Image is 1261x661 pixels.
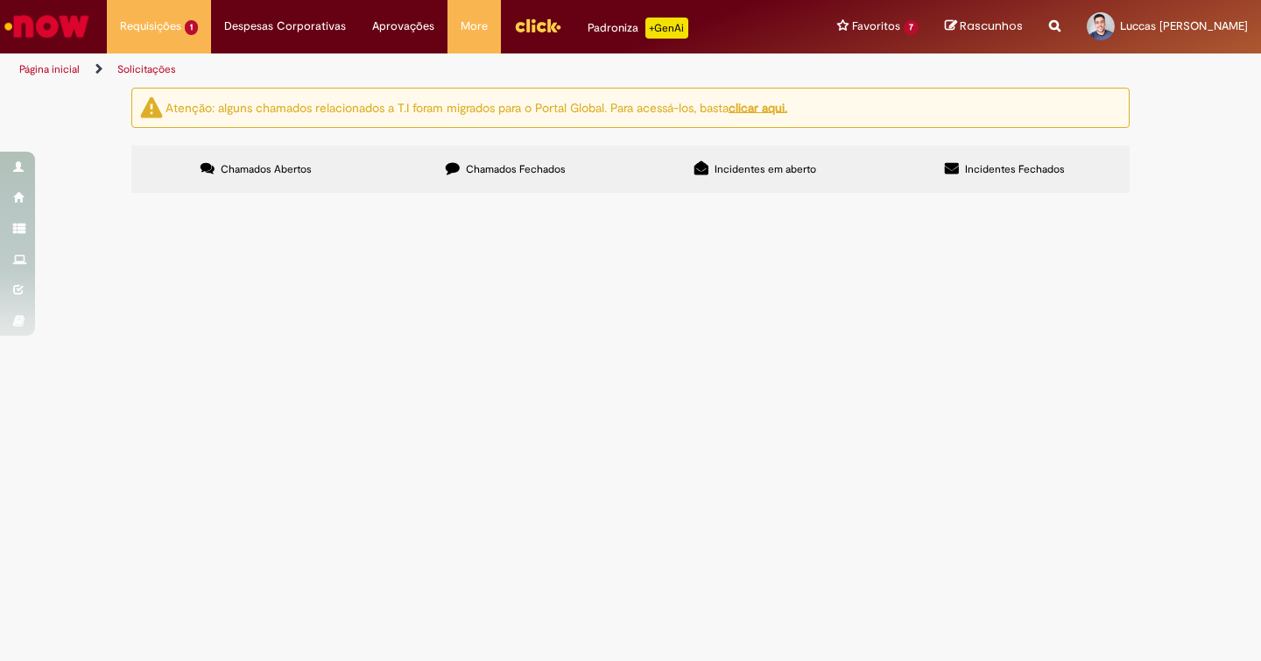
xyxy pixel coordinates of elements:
span: More [461,18,488,35]
a: Solicitações [117,62,176,76]
a: Rascunhos [945,18,1023,35]
span: Chamados Fechados [466,162,566,176]
div: Padroniza [588,18,688,39]
img: click_logo_yellow_360x200.png [514,12,561,39]
img: ServiceNow [2,9,92,44]
p: +GenAi [645,18,688,39]
span: Chamados Abertos [221,162,312,176]
span: Aprovações [372,18,434,35]
a: clicar aqui. [729,99,787,115]
span: 1 [185,20,198,35]
span: Incidentes Fechados [965,162,1065,176]
ul: Trilhas de página [13,53,828,86]
span: Favoritos [852,18,900,35]
span: Rascunhos [960,18,1023,34]
span: Requisições [120,18,181,35]
span: Luccas [PERSON_NAME] [1120,18,1248,33]
span: 7 [904,20,919,35]
span: Incidentes em aberto [715,162,816,176]
a: Página inicial [19,62,80,76]
ng-bind-html: Atenção: alguns chamados relacionados a T.I foram migrados para o Portal Global. Para acessá-los,... [166,99,787,115]
span: Despesas Corporativas [224,18,346,35]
